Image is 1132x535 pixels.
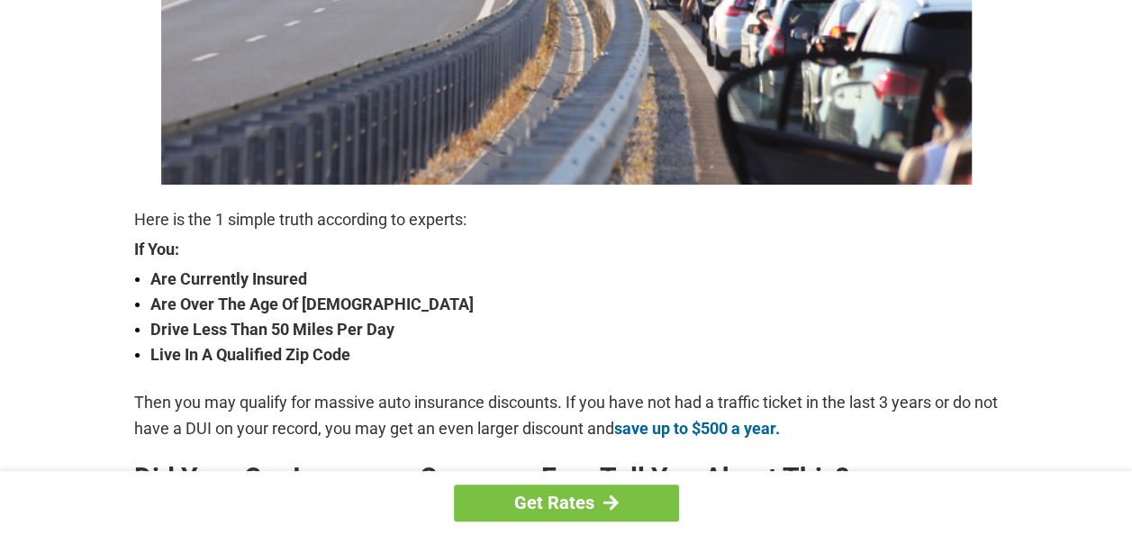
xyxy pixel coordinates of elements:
p: Here is the 1 simple truth according to experts: [134,207,999,232]
strong: Are Currently Insured [150,267,999,292]
strong: If You: [134,241,999,258]
strong: Are Over The Age Of [DEMOGRAPHIC_DATA] [150,292,999,317]
strong: Live In A Qualified Zip Code [150,342,999,367]
strong: Drive Less Than 50 Miles Per Day [150,317,999,342]
a: save up to $500 a year. [614,419,780,438]
h2: Did Your Car Insurance Company Ever Tell You About This? [134,464,999,493]
p: Then you may qualify for massive auto insurance discounts. If you have not had a traffic ticket i... [134,390,999,440]
a: Get Rates [454,485,679,521]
